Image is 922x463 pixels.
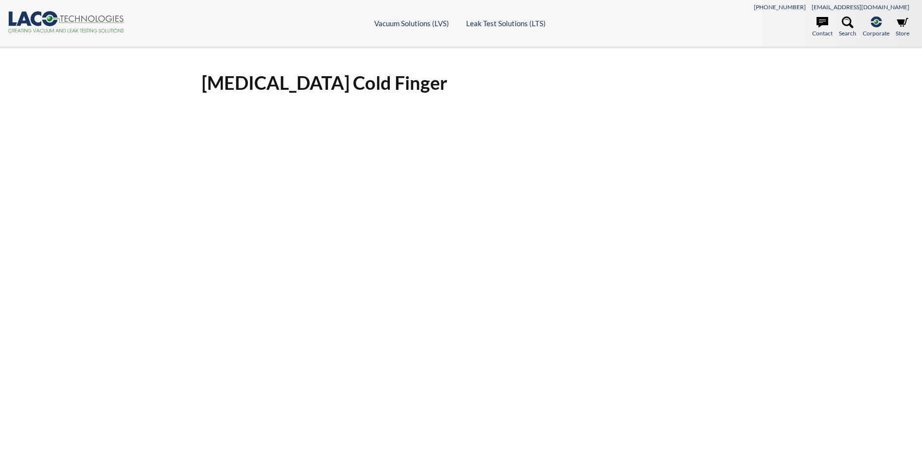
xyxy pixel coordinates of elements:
[466,19,546,28] a: Leak Test Solutions (LTS)
[202,71,720,95] h1: [MEDICAL_DATA] Cold Finger
[812,17,833,38] a: Contact
[754,3,806,11] a: [PHONE_NUMBER]
[839,17,856,38] a: Search
[374,19,449,28] a: Vacuum Solutions (LVS)
[896,17,909,38] a: Store
[863,29,889,38] span: Corporate
[812,3,909,11] a: [EMAIL_ADDRESS][DOMAIN_NAME]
